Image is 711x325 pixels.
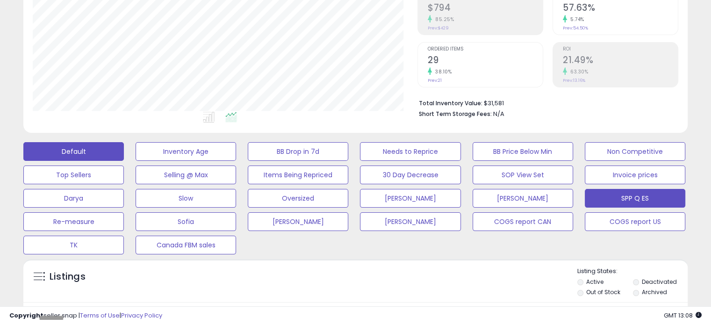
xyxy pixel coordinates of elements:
[419,110,492,118] b: Short Term Storage Fees:
[473,212,573,231] button: COGS report CAN
[641,288,667,296] label: Archived
[23,166,124,184] button: Top Sellers
[419,97,671,108] li: $31,581
[473,189,573,208] button: [PERSON_NAME]
[563,78,585,83] small: Prev: 13.16%
[664,311,702,320] span: 2025-10-6 13:08 GMT
[428,2,543,15] h2: $794
[360,142,460,161] button: Needs to Reprice
[23,212,124,231] button: Re-measure
[585,212,685,231] button: COGS report US
[432,16,454,23] small: 85.25%
[585,166,685,184] button: Invoice prices
[563,47,678,52] span: ROI
[121,311,162,320] a: Privacy Policy
[9,311,162,320] div: seller snap | |
[136,189,236,208] button: Slow
[9,311,43,320] strong: Copyright
[248,142,348,161] button: BB Drop in 7d
[577,267,688,276] p: Listing States:
[136,212,236,231] button: Sofia
[360,189,460,208] button: [PERSON_NAME]
[23,189,124,208] button: Darya
[567,68,588,75] small: 63.30%
[473,166,573,184] button: SOP View Set
[586,278,603,286] label: Active
[136,166,236,184] button: Selling @ Max
[136,142,236,161] button: Inventory Age
[567,16,584,23] small: 5.74%
[563,2,678,15] h2: 57.63%
[586,288,620,296] label: Out of Stock
[419,99,482,107] b: Total Inventory Value:
[473,142,573,161] button: BB Price Below Min
[432,68,452,75] small: 38.10%
[23,236,124,254] button: TK
[136,236,236,254] button: Canada FBM sales
[493,109,504,118] span: N/A
[360,212,460,231] button: [PERSON_NAME]
[248,189,348,208] button: Oversized
[428,25,449,31] small: Prev: $429
[248,166,348,184] button: Items Being Repriced
[641,278,676,286] label: Deactivated
[428,55,543,67] h2: 29
[563,25,588,31] small: Prev: 54.50%
[23,142,124,161] button: Default
[563,55,678,67] h2: 21.49%
[585,142,685,161] button: Non Competitive
[428,78,442,83] small: Prev: 21
[428,47,543,52] span: Ordered Items
[360,166,460,184] button: 30 Day Decrease
[248,212,348,231] button: [PERSON_NAME]
[50,270,86,283] h5: Listings
[585,189,685,208] button: SPP Q ES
